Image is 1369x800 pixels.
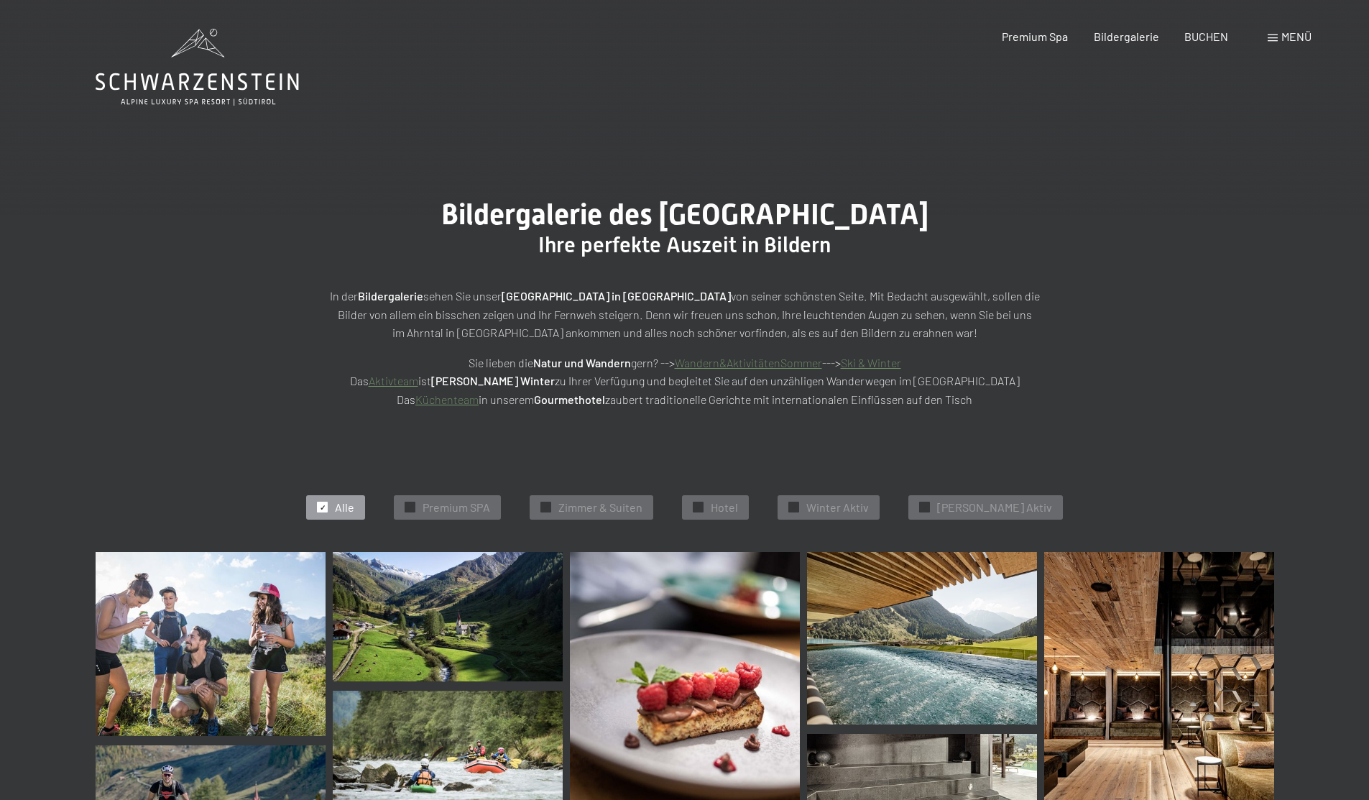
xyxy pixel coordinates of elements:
[407,502,413,512] span: ✓
[502,289,731,303] strong: [GEOGRAPHIC_DATA] in [GEOGRAPHIC_DATA]
[696,502,701,512] span: ✓
[791,502,797,512] span: ✓
[937,500,1052,515] span: [PERSON_NAME] Aktiv
[558,500,642,515] span: Zimmer & Suiten
[326,287,1044,342] p: In der sehen Sie unser von seiner schönsten Seite. Mit Bedacht ausgewählt, sollen die Bilder von ...
[1281,29,1312,43] span: Menü
[358,289,423,303] strong: Bildergalerie
[415,392,479,406] a: Küchenteam
[369,374,418,387] a: Aktivteam
[807,552,1037,725] img: Wellnesshotels - Erholung - Whirlpool - Inifity Pool - Ahrntal
[1002,29,1068,43] a: Premium Spa
[431,374,555,387] strong: [PERSON_NAME] Winter
[441,198,928,231] span: Bildergalerie des [GEOGRAPHIC_DATA]
[335,500,354,515] span: Alle
[806,500,869,515] span: Winter Aktiv
[423,500,490,515] span: Premium SPA
[543,502,549,512] span: ✓
[538,232,831,257] span: Ihre perfekte Auszeit in Bildern
[1094,29,1159,43] a: Bildergalerie
[96,552,326,736] img: Bildergalerie
[320,502,326,512] span: ✓
[534,392,605,406] strong: Gourmethotel
[841,356,901,369] a: Ski & Winter
[675,356,822,369] a: Wandern&AktivitätenSommer
[326,354,1044,409] p: Sie lieben die gern? --> ---> Das ist zu Ihrer Verfügung und begleitet Sie auf den unzähligen Wan...
[533,356,631,369] strong: Natur und Wandern
[1184,29,1228,43] a: BUCHEN
[333,552,563,681] img: Bildergalerie
[711,500,738,515] span: Hotel
[922,502,928,512] span: ✓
